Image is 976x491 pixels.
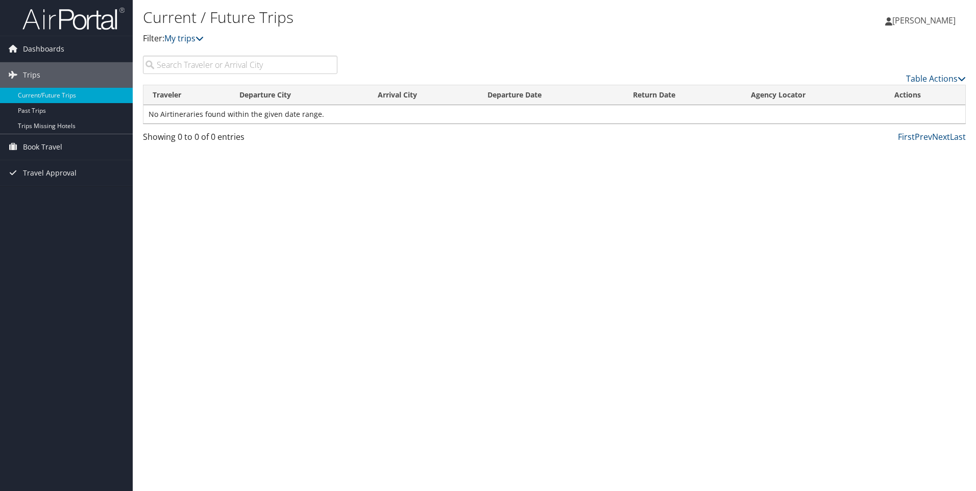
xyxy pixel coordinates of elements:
span: Trips [23,62,40,88]
p: Filter: [143,32,692,45]
a: Last [950,131,966,142]
th: Arrival City: activate to sort column ascending [369,85,478,105]
td: No Airtineraries found within the given date range. [143,105,965,124]
a: Prev [915,131,932,142]
th: Return Date: activate to sort column ascending [624,85,742,105]
a: First [898,131,915,142]
a: Table Actions [906,73,966,84]
div: Showing 0 to 0 of 0 entries [143,131,337,148]
span: [PERSON_NAME] [892,15,956,26]
input: Search Traveler or Arrival City [143,56,337,74]
a: Next [932,131,950,142]
img: airportal-logo.png [22,7,125,31]
th: Traveler: activate to sort column ascending [143,85,230,105]
span: Dashboards [23,36,64,62]
span: Travel Approval [23,160,77,186]
th: Departure City: activate to sort column ascending [230,85,369,105]
th: Actions [885,85,965,105]
h1: Current / Future Trips [143,7,692,28]
span: Book Travel [23,134,62,160]
th: Agency Locator: activate to sort column ascending [742,85,885,105]
a: My trips [164,33,204,44]
a: [PERSON_NAME] [885,5,966,36]
th: Departure Date: activate to sort column descending [478,85,623,105]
